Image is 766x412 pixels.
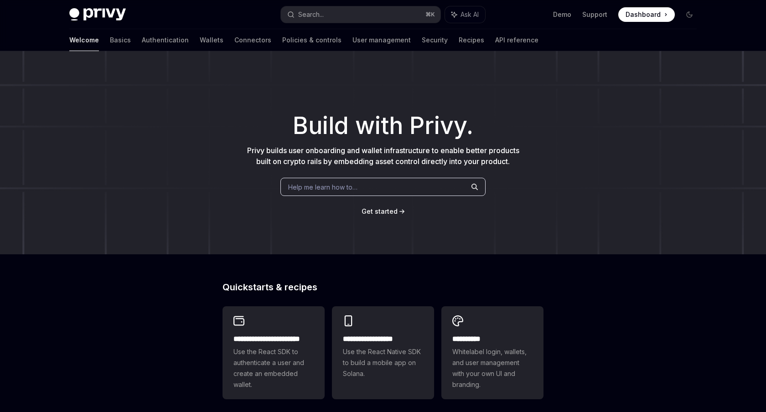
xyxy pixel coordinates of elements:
[223,283,317,292] span: Quickstarts & recipes
[332,306,434,399] a: **** **** **** ***Use the React Native SDK to build a mobile app on Solana.
[110,29,131,51] a: Basics
[618,7,675,22] a: Dashboard
[626,10,661,19] span: Dashboard
[459,29,484,51] a: Recipes
[362,207,398,215] span: Get started
[425,11,435,18] span: ⌘ K
[293,118,473,134] span: Build with Privy.
[142,29,189,51] a: Authentication
[298,9,324,20] div: Search...
[247,146,519,166] span: Privy builds user onboarding and wallet infrastructure to enable better products built on crypto ...
[362,207,398,216] a: Get started
[234,29,271,51] a: Connectors
[69,29,99,51] a: Welcome
[682,7,697,22] button: Toggle dark mode
[343,346,423,379] span: Use the React Native SDK to build a mobile app on Solana.
[445,6,485,23] button: Ask AI
[352,29,411,51] a: User management
[69,8,126,21] img: dark logo
[288,182,357,192] span: Help me learn how to…
[582,10,607,19] a: Support
[282,29,342,51] a: Policies & controls
[281,6,440,23] button: Search...⌘K
[200,29,223,51] a: Wallets
[233,346,314,390] span: Use the React SDK to authenticate a user and create an embedded wallet.
[441,306,543,399] a: **** *****Whitelabel login, wallets, and user management with your own UI and branding.
[553,10,571,19] a: Demo
[461,10,479,19] span: Ask AI
[495,29,538,51] a: API reference
[452,346,533,390] span: Whitelabel login, wallets, and user management with your own UI and branding.
[422,29,448,51] a: Security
